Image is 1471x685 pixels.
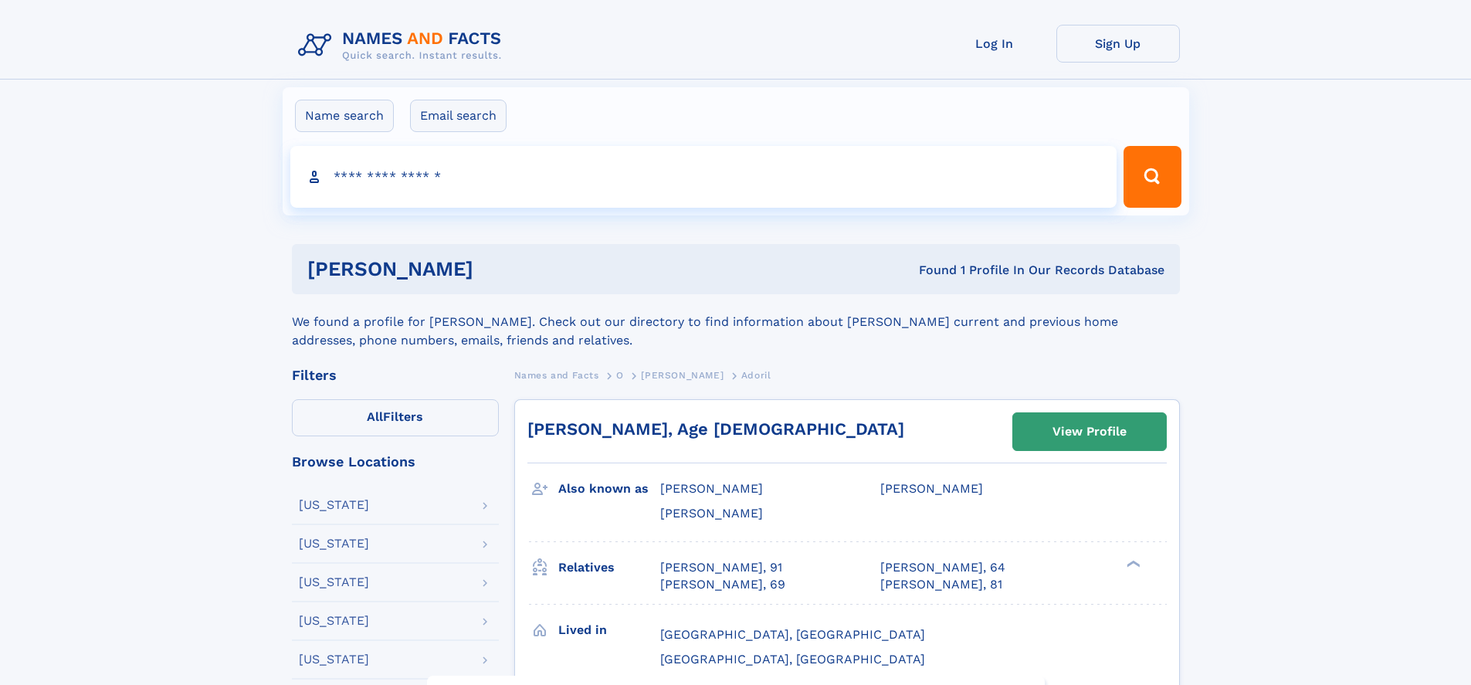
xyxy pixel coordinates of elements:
[880,559,1005,576] a: [PERSON_NAME], 64
[558,617,660,643] h3: Lived in
[299,576,369,588] div: [US_STATE]
[660,652,925,666] span: [GEOGRAPHIC_DATA], [GEOGRAPHIC_DATA]
[660,627,925,642] span: [GEOGRAPHIC_DATA], [GEOGRAPHIC_DATA]
[292,294,1180,350] div: We found a profile for [PERSON_NAME]. Check out our directory to find information about [PERSON_N...
[299,653,369,666] div: [US_STATE]
[292,368,499,382] div: Filters
[299,499,369,511] div: [US_STATE]
[880,481,983,496] span: [PERSON_NAME]
[660,559,782,576] a: [PERSON_NAME], 91
[292,399,499,436] label: Filters
[880,576,1002,593] a: [PERSON_NAME], 81
[1123,558,1141,568] div: ❯
[660,506,763,521] span: [PERSON_NAME]
[299,537,369,550] div: [US_STATE]
[1052,414,1127,449] div: View Profile
[1056,25,1180,63] a: Sign Up
[367,409,383,424] span: All
[660,481,763,496] span: [PERSON_NAME]
[410,100,507,132] label: Email search
[290,146,1117,208] input: search input
[641,365,724,385] a: [PERSON_NAME]
[292,455,499,469] div: Browse Locations
[696,262,1164,279] div: Found 1 Profile In Our Records Database
[641,370,724,381] span: [PERSON_NAME]
[299,615,369,627] div: [US_STATE]
[1013,413,1166,450] a: View Profile
[558,476,660,502] h3: Also known as
[295,100,394,132] label: Name search
[933,25,1056,63] a: Log In
[616,365,624,385] a: O
[616,370,624,381] span: O
[1124,146,1181,208] button: Search Button
[292,25,514,66] img: Logo Names and Facts
[741,370,771,381] span: Adoril
[558,554,660,581] h3: Relatives
[514,365,599,385] a: Names and Facts
[307,259,697,279] h1: [PERSON_NAME]
[660,576,785,593] a: [PERSON_NAME], 69
[527,419,904,439] a: [PERSON_NAME], Age [DEMOGRAPHIC_DATA]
